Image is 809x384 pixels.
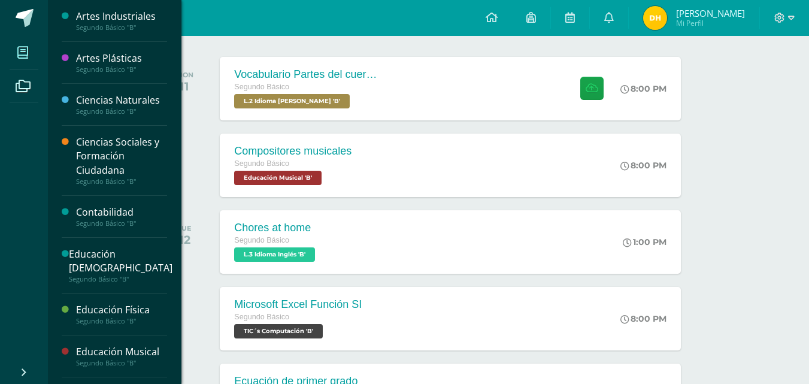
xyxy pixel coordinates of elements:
[234,313,289,321] span: Segundo Básico
[234,159,289,168] span: Segundo Básico
[76,345,167,359] div: Educación Musical
[234,83,289,91] span: Segundo Básico
[76,52,167,74] a: Artes PlásticasSegundo Básico "B"
[177,224,192,232] div: TUE
[234,94,350,108] span: L.2 Idioma Maya Kaqchikel 'B'
[643,6,667,30] img: d9ccee0ca2db0f1535b9b3a302565e18.png
[623,237,666,247] div: 1:00 PM
[69,247,172,283] a: Educación [DEMOGRAPHIC_DATA]Segundo Básico "B"
[177,232,192,247] div: 12
[69,275,172,283] div: Segundo Básico "B"
[234,324,323,338] span: TIC´s Computación 'B'
[676,7,745,19] span: [PERSON_NAME]
[76,23,167,32] div: Segundo Básico "B"
[76,107,167,116] div: Segundo Básico "B"
[234,247,315,262] span: L.3 Idioma Inglés 'B'
[176,79,193,93] div: 11
[76,303,167,317] div: Educación Física
[76,10,167,32] a: Artes IndustrialesSegundo Básico "B"
[620,313,666,324] div: 8:00 PM
[76,52,167,65] div: Artes Plásticas
[176,71,193,79] div: MON
[234,222,318,234] div: Chores at home
[76,359,167,367] div: Segundo Básico "B"
[234,236,289,244] span: Segundo Básico
[76,219,167,228] div: Segundo Básico "B"
[620,83,666,94] div: 8:00 PM
[620,160,666,171] div: 8:00 PM
[234,298,362,311] div: Microsoft Excel Función SI
[69,247,172,275] div: Educación [DEMOGRAPHIC_DATA]
[76,317,167,325] div: Segundo Básico "B"
[76,93,167,116] a: Ciencias NaturalesSegundo Básico "B"
[76,135,167,177] div: Ciencias Sociales y Formación Ciudadana
[676,18,745,28] span: Mi Perfil
[76,177,167,186] div: Segundo Básico "B"
[76,65,167,74] div: Segundo Básico "B"
[234,68,378,81] div: Vocabulario Partes del cuerpo
[234,145,352,158] div: Compositores musicales
[76,345,167,367] a: Educación MusicalSegundo Básico "B"
[76,10,167,23] div: Artes Industriales
[76,303,167,325] a: Educación FísicaSegundo Básico "B"
[234,171,322,185] span: Educación Musical 'B'
[76,205,167,219] div: Contabilidad
[76,135,167,185] a: Ciencias Sociales y Formación CiudadanaSegundo Básico "B"
[76,93,167,107] div: Ciencias Naturales
[76,205,167,228] a: ContabilidadSegundo Básico "B"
